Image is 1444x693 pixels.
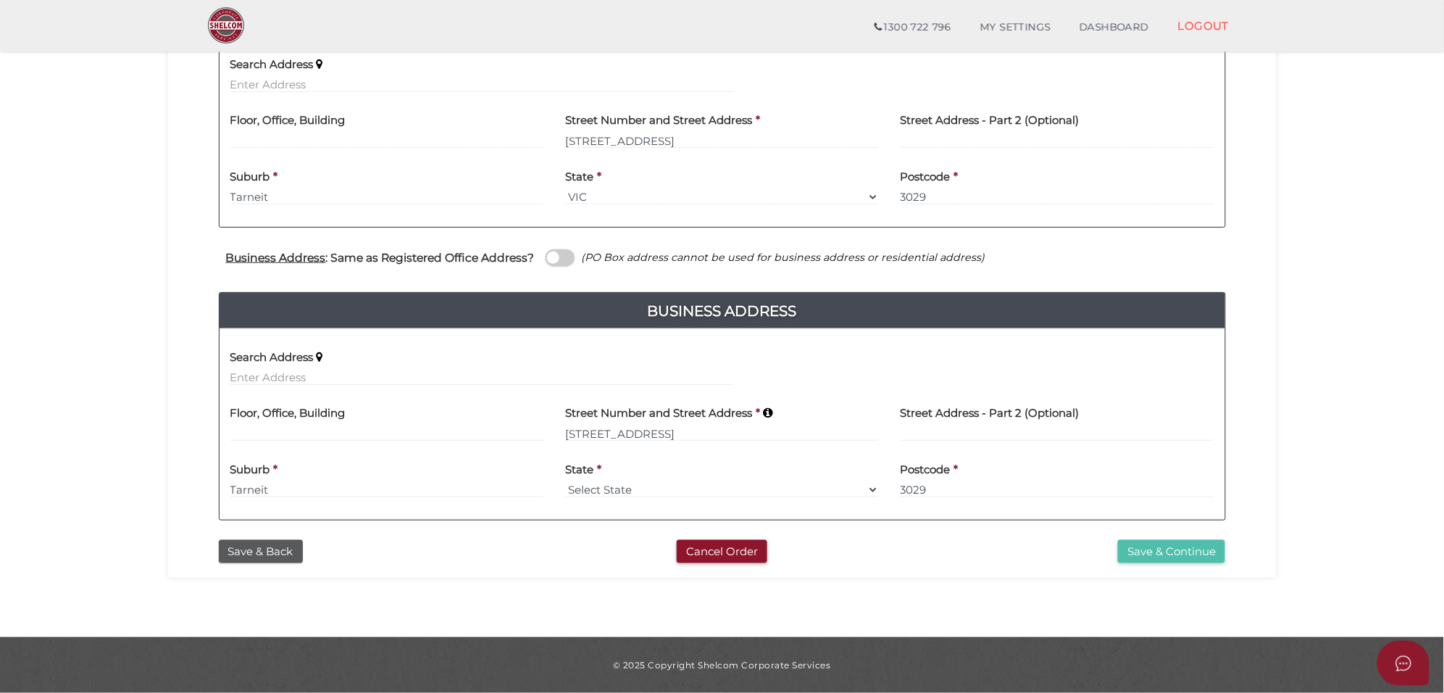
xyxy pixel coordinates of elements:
[226,252,535,264] h4: : Same as Registered Office Address?
[230,115,346,127] h4: Floor, Office, Building
[230,77,733,93] input: Enter Address
[582,251,985,264] i: (PO Box address cannot be used for business address or residential address)
[901,115,1080,127] h4: Street Address - Part 2 (Optional)
[860,13,965,42] a: 1300 722 796
[763,407,772,419] i: Keep typing in your address(including suburb) until it appears
[901,189,1214,205] input: Postcode must be exactly 4 digits
[230,171,270,183] h4: Suburb
[230,407,346,420] h4: Floor, Office, Building
[220,299,1225,323] h4: Business Address
[966,13,1066,42] a: MY SETTINGS
[219,540,303,564] button: Save & Back
[230,352,314,364] h4: Search Address
[179,659,1266,671] div: © 2025 Copyright Shelcom Corporate Services
[230,370,733,386] input: Enter Address
[565,426,879,441] input: Enter Address
[1164,11,1244,41] a: LOGOUT
[230,59,314,71] h4: Search Address
[1065,13,1164,42] a: DASHBOARD
[565,115,752,127] h4: Street Number and Street Address
[1118,540,1225,564] button: Save & Continue
[901,482,1214,498] input: Postcode must be exactly 4 digits
[230,464,270,476] h4: Suburb
[901,171,951,183] h4: Postcode
[565,171,593,183] h4: State
[565,133,879,149] input: Enter Address
[677,540,767,564] button: Cancel Order
[317,59,323,70] i: Keep typing in your address(including suburb) until it appears
[565,464,593,476] h4: State
[565,407,752,420] h4: Street Number and Street Address
[317,352,323,363] i: Keep typing in your address(including suburb) until it appears
[901,464,951,476] h4: Postcode
[226,251,326,265] u: Business Address
[901,407,1080,420] h4: Street Address - Part 2 (Optional)
[1377,641,1430,686] button: Open asap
